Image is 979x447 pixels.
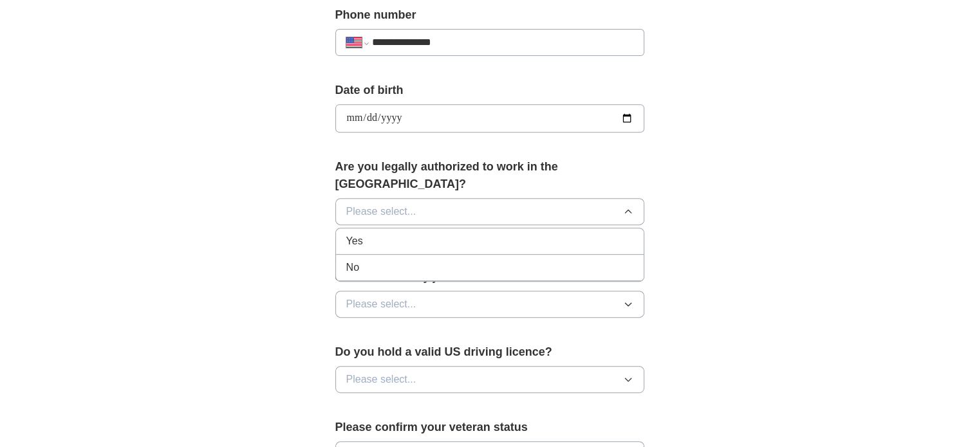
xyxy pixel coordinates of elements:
[346,296,416,312] span: Please select...
[346,372,416,387] span: Please select...
[335,291,644,318] button: Please select...
[335,419,644,436] label: Please confirm your veteran status
[346,233,363,249] span: Yes
[335,158,644,193] label: Are you legally authorized to work in the [GEOGRAPHIC_DATA]?
[335,343,644,361] label: Do you hold a valid US driving licence?
[346,260,359,275] span: No
[346,204,416,219] span: Please select...
[335,198,644,225] button: Please select...
[335,6,644,24] label: Phone number
[335,82,644,99] label: Date of birth
[335,366,644,393] button: Please select...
